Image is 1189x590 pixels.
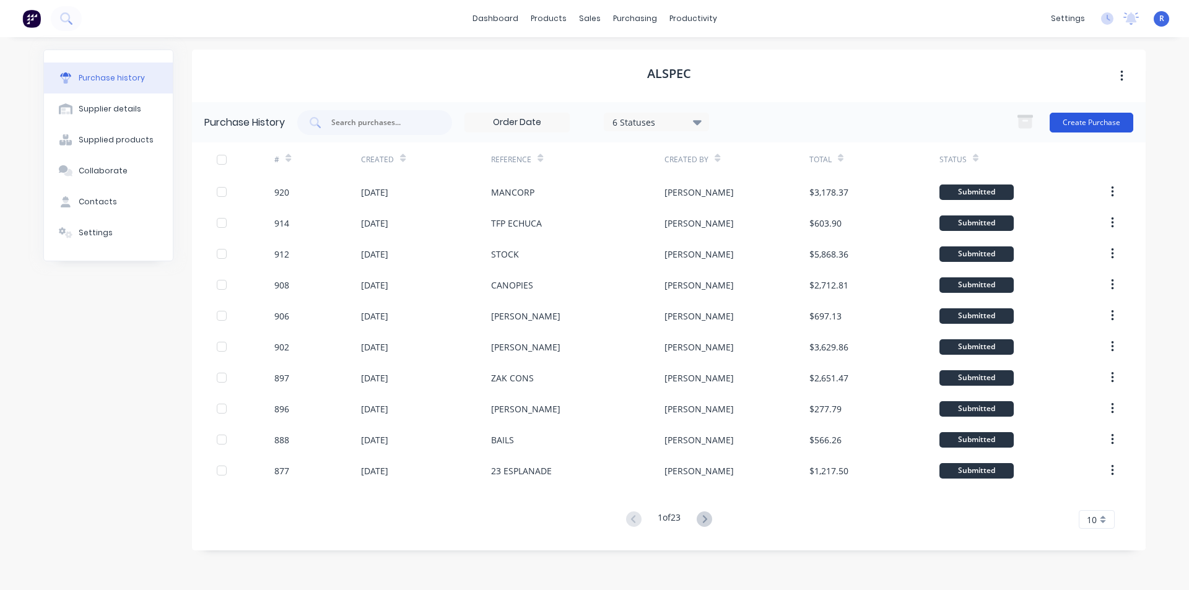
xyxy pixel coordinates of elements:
[809,402,842,415] div: $277.79
[809,341,848,354] div: $3,629.86
[361,341,388,354] div: [DATE]
[939,215,1014,231] div: Submitted
[274,433,289,446] div: 888
[939,277,1014,293] div: Submitted
[939,401,1014,417] div: Submitted
[664,433,734,446] div: [PERSON_NAME]
[274,310,289,323] div: 906
[361,371,388,384] div: [DATE]
[274,217,289,230] div: 914
[809,186,848,199] div: $3,178.37
[939,339,1014,355] div: Submitted
[663,9,723,28] div: productivity
[664,186,734,199] div: [PERSON_NAME]
[939,246,1014,262] div: Submitted
[491,186,534,199] div: MANCORP
[809,371,848,384] div: $2,651.47
[939,463,1014,479] div: Submitted
[361,186,388,199] div: [DATE]
[274,402,289,415] div: 896
[647,66,691,81] h1: Alspec
[44,124,173,155] button: Supplied products
[1045,9,1091,28] div: settings
[361,217,388,230] div: [DATE]
[491,279,533,292] div: CANOPIES
[330,116,433,129] input: Search purchases...
[491,217,542,230] div: TFP ECHUCA
[361,279,388,292] div: [DATE]
[525,9,573,28] div: products
[809,433,842,446] div: $566.26
[204,115,285,130] div: Purchase History
[664,371,734,384] div: [PERSON_NAME]
[573,9,607,28] div: sales
[274,371,289,384] div: 897
[491,154,531,165] div: Reference
[491,402,560,415] div: [PERSON_NAME]
[939,432,1014,448] div: Submitted
[79,227,113,238] div: Settings
[491,248,519,261] div: STOCK
[664,248,734,261] div: [PERSON_NAME]
[274,464,289,477] div: 877
[809,248,848,261] div: $5,868.36
[491,464,552,477] div: 23 ESPLANADE
[809,310,842,323] div: $697.13
[465,113,569,132] input: Order Date
[1159,13,1164,24] span: R
[809,217,842,230] div: $603.90
[44,217,173,248] button: Settings
[491,371,534,384] div: ZAK CONS
[939,154,967,165] div: Status
[466,9,525,28] a: dashboard
[361,310,388,323] div: [DATE]
[361,154,394,165] div: Created
[664,217,734,230] div: [PERSON_NAME]
[1087,513,1097,526] span: 10
[664,279,734,292] div: [PERSON_NAME]
[491,433,514,446] div: BAILS
[79,72,145,84] div: Purchase history
[79,134,154,145] div: Supplied products
[809,464,848,477] div: $1,217.50
[44,155,173,186] button: Collaborate
[274,186,289,199] div: 920
[274,279,289,292] div: 908
[274,248,289,261] div: 912
[664,154,708,165] div: Created By
[939,184,1014,200] div: Submitted
[612,115,701,128] div: 6 Statuses
[607,9,663,28] div: purchasing
[44,186,173,217] button: Contacts
[361,433,388,446] div: [DATE]
[664,464,734,477] div: [PERSON_NAME]
[44,63,173,93] button: Purchase history
[274,341,289,354] div: 902
[361,464,388,477] div: [DATE]
[939,308,1014,324] div: Submitted
[939,370,1014,386] div: Submitted
[809,279,848,292] div: $2,712.81
[79,165,128,176] div: Collaborate
[44,93,173,124] button: Supplier details
[491,341,560,354] div: [PERSON_NAME]
[274,154,279,165] div: #
[491,310,560,323] div: [PERSON_NAME]
[664,402,734,415] div: [PERSON_NAME]
[664,341,734,354] div: [PERSON_NAME]
[22,9,41,28] img: Factory
[658,511,681,529] div: 1 of 23
[361,402,388,415] div: [DATE]
[361,248,388,261] div: [DATE]
[664,310,734,323] div: [PERSON_NAME]
[809,154,832,165] div: Total
[79,196,117,207] div: Contacts
[1050,113,1133,132] button: Create Purchase
[79,103,141,115] div: Supplier details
